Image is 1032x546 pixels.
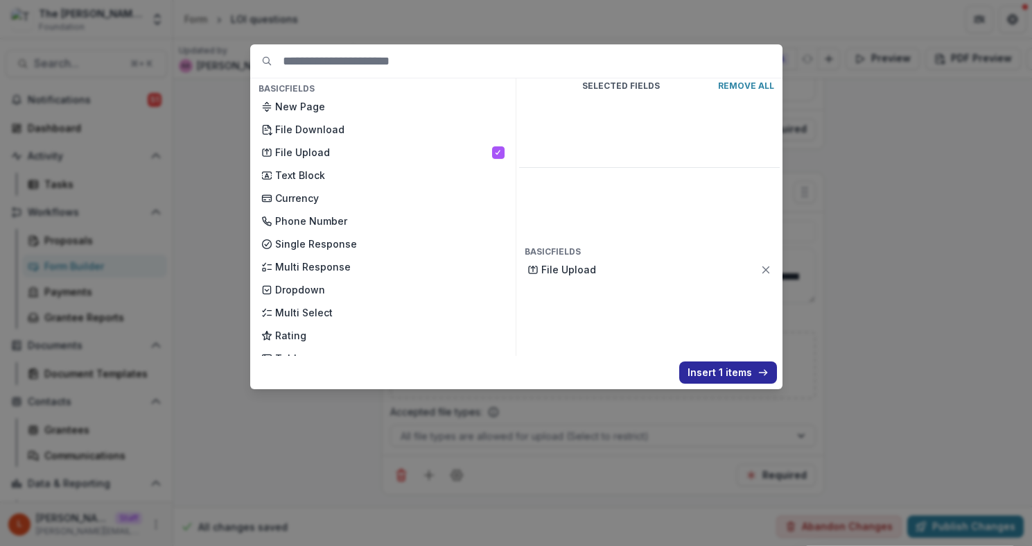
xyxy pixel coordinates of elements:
[275,122,505,137] p: File Download
[275,191,505,205] p: Currency
[525,81,718,91] p: Selected Fields
[275,214,505,228] p: Phone Number
[275,351,505,366] p: Table
[275,145,492,160] p: File Upload
[718,81,774,91] p: Remove All
[541,262,760,277] p: File Upload
[519,244,780,259] h4: Basic Fields
[275,305,505,320] p: Multi Select
[275,168,505,182] p: Text Block
[275,282,505,297] p: Dropdown
[679,361,777,384] button: Insert 1 items
[253,81,513,96] h4: Basic Fields
[275,328,505,343] p: Rating
[275,259,505,274] p: Multi Response
[275,99,505,114] p: New Page
[275,237,505,251] p: Single Response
